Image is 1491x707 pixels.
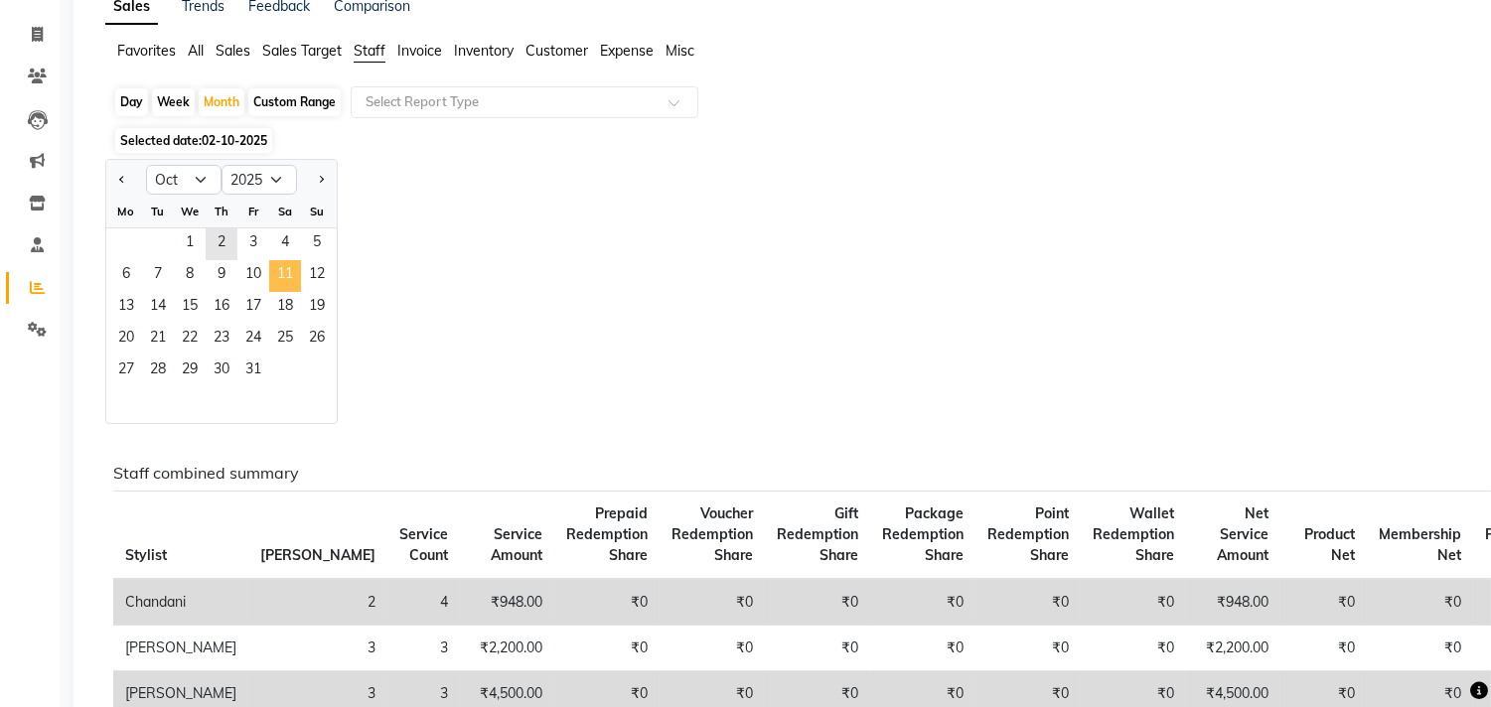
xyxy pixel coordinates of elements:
span: 8 [174,260,206,292]
select: Select year [222,165,297,195]
td: ₹0 [975,579,1081,626]
span: Voucher Redemption Share [671,504,753,564]
div: Friday, October 31, 2025 [237,355,269,387]
td: ₹948.00 [1186,579,1280,626]
div: Tuesday, October 21, 2025 [142,324,174,355]
span: 1 [174,228,206,260]
td: 3 [248,626,387,671]
div: Th [206,196,237,227]
span: Net Service Amount [1217,504,1268,564]
span: 11 [269,260,301,292]
div: Su [301,196,333,227]
td: 4 [387,579,460,626]
div: Wednesday, October 15, 2025 [174,292,206,324]
td: ₹0 [975,626,1081,671]
td: ₹0 [1280,626,1367,671]
span: All [188,42,204,60]
td: ₹0 [1280,579,1367,626]
div: Custom Range [248,88,341,116]
span: 31 [237,355,269,387]
div: Thursday, October 2, 2025 [206,228,237,260]
span: Invoice [397,42,442,60]
div: Wednesday, October 8, 2025 [174,260,206,292]
td: ₹0 [1367,626,1473,671]
span: Service Count [399,525,448,564]
span: 10 [237,260,269,292]
span: 4 [269,228,301,260]
div: Monday, October 6, 2025 [110,260,142,292]
span: Package Redemption Share [882,504,964,564]
span: 28 [142,355,174,387]
span: Service Amount [491,525,542,564]
button: Next month [313,164,329,196]
td: ₹948.00 [460,579,554,626]
span: 2 [206,228,237,260]
span: Staff [354,42,385,60]
td: ₹0 [660,579,765,626]
span: 19 [301,292,333,324]
div: Sunday, October 19, 2025 [301,292,333,324]
span: Selected date: [115,128,272,153]
div: Monday, October 27, 2025 [110,355,142,387]
div: Tu [142,196,174,227]
select: Select month [146,165,222,195]
div: Monday, October 20, 2025 [110,324,142,355]
td: 2 [248,579,387,626]
div: Friday, October 24, 2025 [237,324,269,355]
span: 26 [301,324,333,355]
td: ₹0 [870,579,975,626]
div: Friday, October 10, 2025 [237,260,269,292]
div: Saturday, October 25, 2025 [269,324,301,355]
span: Misc [666,42,694,60]
div: Monday, October 13, 2025 [110,292,142,324]
td: ₹0 [870,626,975,671]
div: Wednesday, October 29, 2025 [174,355,206,387]
span: Favorites [117,42,176,60]
td: ₹0 [1367,579,1473,626]
td: ₹0 [765,626,870,671]
span: 02-10-2025 [202,133,267,148]
td: Chandani [113,579,248,626]
div: Wednesday, October 1, 2025 [174,228,206,260]
span: [PERSON_NAME] [260,546,375,564]
span: 13 [110,292,142,324]
td: ₹0 [1081,626,1186,671]
div: Saturday, October 4, 2025 [269,228,301,260]
span: Wallet Redemption Share [1093,504,1174,564]
td: ₹0 [765,579,870,626]
span: Stylist [125,546,167,564]
div: We [174,196,206,227]
span: 30 [206,355,237,387]
div: Sunday, October 26, 2025 [301,324,333,355]
span: 5 [301,228,333,260]
span: Point Redemption Share [987,504,1069,564]
div: Tuesday, October 14, 2025 [142,292,174,324]
span: Prepaid Redemption Share [566,504,648,564]
td: ₹0 [554,579,660,626]
h6: Staff combined summary [113,464,1448,483]
span: Customer [525,42,588,60]
span: Gift Redemption Share [777,504,858,564]
td: ₹0 [660,626,765,671]
span: 7 [142,260,174,292]
div: Week [152,88,195,116]
div: Friday, October 3, 2025 [237,228,269,260]
span: 27 [110,355,142,387]
td: ₹2,200.00 [460,626,554,671]
span: Inventory [454,42,514,60]
div: Thursday, October 30, 2025 [206,355,237,387]
span: 24 [237,324,269,355]
div: Thursday, October 9, 2025 [206,260,237,292]
span: 16 [206,292,237,324]
span: 3 [237,228,269,260]
td: ₹0 [1081,579,1186,626]
div: Sa [269,196,301,227]
span: Membership Net [1379,525,1461,564]
div: Thursday, October 23, 2025 [206,324,237,355]
div: Mo [110,196,142,227]
div: Friday, October 17, 2025 [237,292,269,324]
div: Tuesday, October 28, 2025 [142,355,174,387]
div: Saturday, October 18, 2025 [269,292,301,324]
button: Previous month [114,164,130,196]
span: 17 [237,292,269,324]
